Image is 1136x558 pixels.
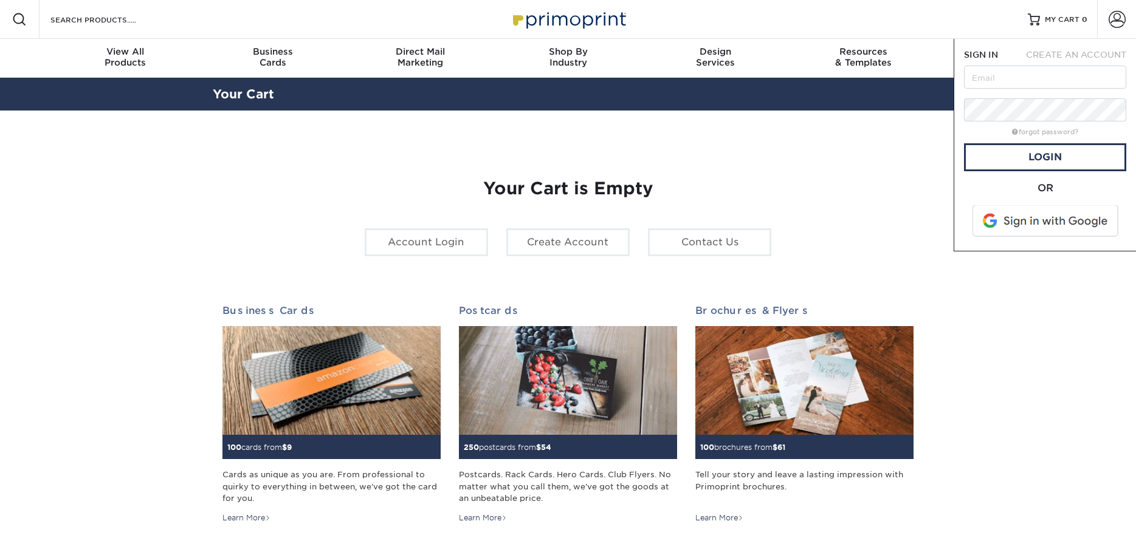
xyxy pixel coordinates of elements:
[464,443,479,452] span: 250
[222,305,441,523] a: Business Cards 100cards from$9 Cards as unique as you are. From professional to quirky to everyth...
[459,326,677,435] img: Postcards
[459,512,507,523] div: Learn More
[695,512,743,523] div: Learn More
[790,39,937,78] a: Resources& Templates
[346,39,494,78] a: Direct MailMarketing
[494,46,642,57] span: Shop By
[282,443,287,452] span: $
[937,46,1085,68] div: & Support
[52,39,199,78] a: View AllProducts
[459,469,677,504] div: Postcards. Rack Cards. Hero Cards. Club Flyers. No matter what you call them, we've got the goods...
[937,39,1085,78] a: Contact& Support
[49,12,168,27] input: SEARCH PRODUCTS.....
[777,443,785,452] span: 61
[227,443,241,452] span: 100
[700,443,785,452] small: brochures from
[700,443,714,452] span: 100
[464,443,551,452] small: postcards from
[222,326,441,435] img: Business Cards
[199,39,346,78] a: BusinessCards
[213,87,274,101] a: Your Cart
[52,46,199,68] div: Products
[494,46,642,68] div: Industry
[536,443,541,452] span: $
[695,305,914,523] a: Brochures & Flyers 100brochures from$61 Tell your story and leave a lasting impression with Primo...
[790,46,937,68] div: & Templates
[508,6,629,32] img: Primoprint
[964,143,1126,171] a: Login
[222,469,441,504] div: Cards as unique as you are. From professional to quirky to everything in between, we've got the c...
[287,443,292,452] span: 9
[695,326,914,435] img: Brochures & Flyers
[346,46,494,68] div: Marketing
[459,305,677,316] h2: Postcards
[227,443,292,452] small: cards from
[642,39,790,78] a: DesignServices
[365,228,488,256] a: Account Login
[937,46,1085,57] span: Contact
[346,46,494,57] span: Direct Mail
[964,66,1126,89] input: Email
[222,179,914,199] h1: Your Cart is Empty
[222,305,441,316] h2: Business Cards
[642,46,790,68] div: Services
[541,443,551,452] span: 54
[199,46,346,68] div: Cards
[1045,15,1079,25] span: MY CART
[695,469,914,504] div: Tell your story and leave a lasting impression with Primoprint brochures.
[964,50,998,60] span: SIGN IN
[964,181,1126,196] div: OR
[199,46,346,57] span: Business
[506,228,630,256] a: Create Account
[648,228,771,256] a: Contact Us
[494,39,642,78] a: Shop ByIndustry
[695,305,914,316] h2: Brochures & Flyers
[222,512,270,523] div: Learn More
[1012,128,1078,136] a: forgot password?
[1082,15,1087,24] span: 0
[773,443,777,452] span: $
[1026,50,1126,60] span: CREATE AN ACCOUNT
[642,46,790,57] span: Design
[52,46,199,57] span: View All
[790,46,937,57] span: Resources
[459,305,677,523] a: Postcards 250postcards from$54 Postcards. Rack Cards. Hero Cards. Club Flyers. No matter what you...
